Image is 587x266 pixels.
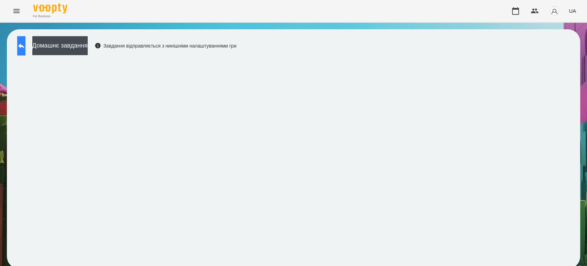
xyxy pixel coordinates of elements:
button: Menu [8,3,25,19]
div: Завдання відправляється з нинішніми налаштуваннями гри [95,42,237,49]
button: Домашнє завдання [32,36,88,55]
button: UA [566,4,579,17]
img: Voopty Logo [33,3,67,13]
img: avatar_s.png [550,6,559,16]
span: For Business [33,14,67,19]
span: UA [569,7,576,14]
